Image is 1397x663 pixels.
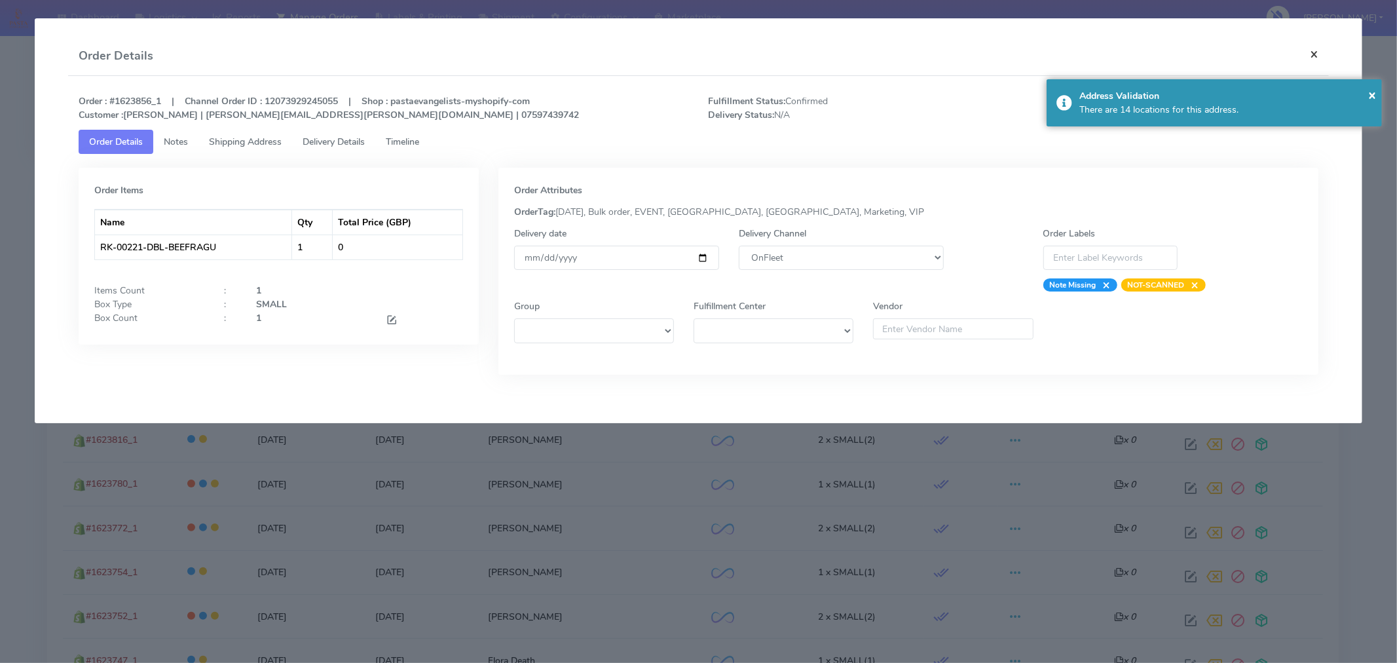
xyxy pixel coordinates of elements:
span: Delivery Details [303,136,365,148]
div: : [214,284,246,297]
div: Box Type [84,297,214,311]
td: 1 [292,235,333,259]
td: 0 [333,235,462,259]
span: × [1368,86,1376,104]
div: There are 14 locations for this address. [1079,103,1372,117]
span: Shipping Address [209,136,282,148]
div: : [214,311,246,329]
label: Group [514,299,540,313]
button: Close [1299,37,1329,71]
span: Notes [164,136,188,148]
div: [DATE], Bulk order, EVENT, [GEOGRAPHIC_DATA], [GEOGRAPHIC_DATA], Marketing, VIP [504,205,1313,219]
div: : [214,297,246,311]
label: Order Labels [1043,227,1096,240]
strong: 1 [256,284,261,297]
h4: Order Details [79,47,153,65]
strong: Delivery Status: [708,109,774,121]
input: Enter Vendor Name [873,318,1033,339]
button: Close [1368,85,1376,105]
label: Delivery Channel [739,227,806,240]
strong: OrderTag: [514,206,555,218]
strong: Order : #1623856_1 | Channel Order ID : 12073929245055 | Shop : pastaevangelists-myshopify-com [P... [79,95,579,121]
ul: Tabs [79,130,1318,154]
span: × [1185,278,1199,292]
strong: Order Attributes [514,184,582,197]
div: Box Count [84,311,214,329]
strong: Note Missing [1050,280,1096,290]
div: Items Count [84,284,214,297]
span: Timeline [386,136,419,148]
strong: Order Items [94,184,143,197]
label: Vendor [873,299,903,313]
label: Fulfillment Center [694,299,766,313]
span: Confirmed N/A [698,94,1013,122]
span: Order Details [89,136,143,148]
strong: Customer : [79,109,123,121]
div: Address Validation [1079,89,1372,103]
strong: Fulfillment Status: [708,95,785,107]
span: × [1096,278,1111,292]
th: Total Price (GBP) [333,210,462,235]
strong: 1 [256,312,261,324]
td: RK-00221-DBL-BEEFRAGU [95,235,292,259]
strong: NOT-SCANNED [1128,280,1185,290]
th: Qty [292,210,333,235]
label: Delivery date [514,227,567,240]
input: Enter Label Keywords [1043,246,1178,270]
strong: SMALL [256,298,287,311]
th: Name [95,210,292,235]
